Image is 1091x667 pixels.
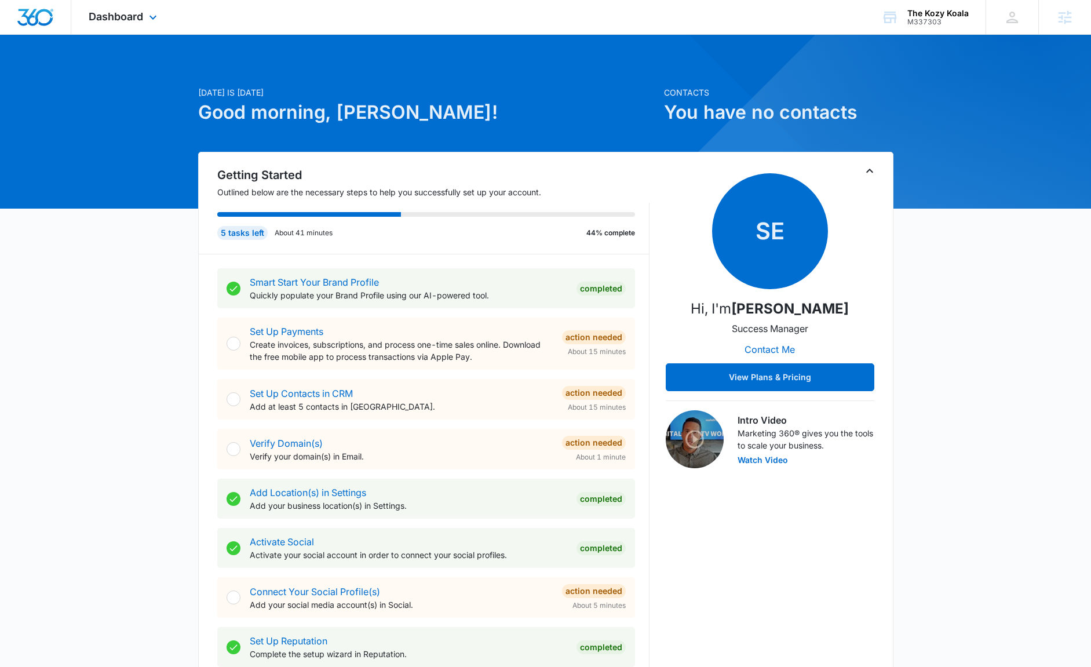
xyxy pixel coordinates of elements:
[250,438,323,449] a: Verify Domain(s)
[217,186,650,198] p: Outlined below are the necessary steps to help you successfully set up your account.
[664,86,893,99] p: Contacts
[586,228,635,238] p: 44% complete
[576,452,626,462] span: About 1 minute
[250,536,314,548] a: Activate Social
[562,584,626,598] div: Action Needed
[576,492,626,506] div: Completed
[250,648,567,660] p: Complete the setup wizard in Reputation.
[250,276,379,288] a: Smart Start Your Brand Profile
[275,228,333,238] p: About 41 minutes
[250,400,553,413] p: Add at least 5 contacts in [GEOGRAPHIC_DATA].
[250,487,366,498] a: Add Location(s) in Settings
[907,18,969,26] div: account id
[250,586,380,597] a: Connect Your Social Profile(s)
[250,599,553,611] p: Add your social media account(s) in Social.
[576,541,626,555] div: Completed
[250,289,567,301] p: Quickly populate your Brand Profile using our AI-powered tool.
[198,86,657,99] p: [DATE] is [DATE]
[562,330,626,344] div: Action Needed
[250,388,353,399] a: Set Up Contacts in CRM
[568,347,626,357] span: About 15 minutes
[576,640,626,654] div: Completed
[250,450,553,462] p: Verify your domain(s) in Email.
[250,338,553,363] p: Create invoices, subscriptions, and process one-time sales online. Download the free mobile app t...
[217,226,268,240] div: 5 tasks left
[562,386,626,400] div: Action Needed
[250,500,567,512] p: Add your business location(s) in Settings.
[666,363,874,391] button: View Plans & Pricing
[250,326,323,337] a: Set Up Payments
[568,402,626,413] span: About 15 minutes
[562,436,626,450] div: Action Needed
[572,600,626,611] span: About 5 minutes
[732,322,808,336] p: Success Manager
[576,282,626,296] div: Completed
[907,9,969,18] div: account name
[691,298,849,319] p: Hi, I'm
[250,635,327,647] a: Set Up Reputation
[250,549,567,561] p: Activate your social account in order to connect your social profiles.
[733,336,807,363] button: Contact Me
[738,427,874,451] p: Marketing 360® gives you the tools to scale your business.
[198,99,657,126] h1: Good morning, [PERSON_NAME]!
[731,300,849,317] strong: [PERSON_NAME]
[712,173,828,289] span: SE
[738,456,788,464] button: Watch Video
[738,413,874,427] h3: Intro Video
[89,10,143,23] span: Dashboard
[664,99,893,126] h1: You have no contacts
[863,164,877,178] button: Toggle Collapse
[666,410,724,468] img: Intro Video
[217,166,650,184] h2: Getting Started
